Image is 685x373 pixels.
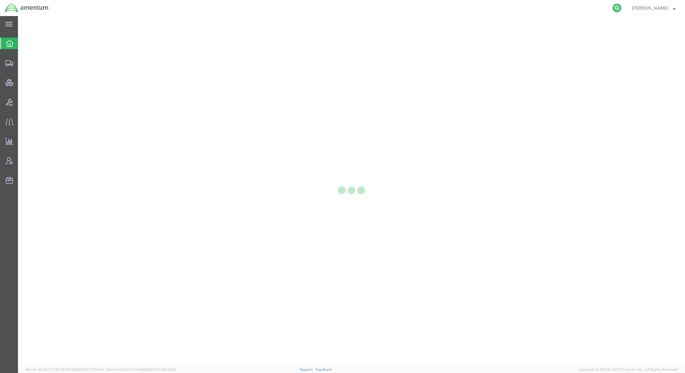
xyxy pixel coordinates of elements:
[4,3,49,13] img: logo
[631,4,676,12] button: [PERSON_NAME]
[632,4,668,12] span: Jason Champagne
[579,367,677,372] span: Copyright © [DATE]-[DATE] Agistix Inc., All Rights Reserved
[149,368,176,371] span: [DATE] 08:44:20
[316,368,332,371] a: Feedback
[300,368,316,371] a: Support
[106,368,176,371] span: Client: 2025.17.0-5dd568f
[79,368,104,371] span: [DATE] 11:04:24
[26,368,104,371] span: Server: 2025.17.0-327f6347098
